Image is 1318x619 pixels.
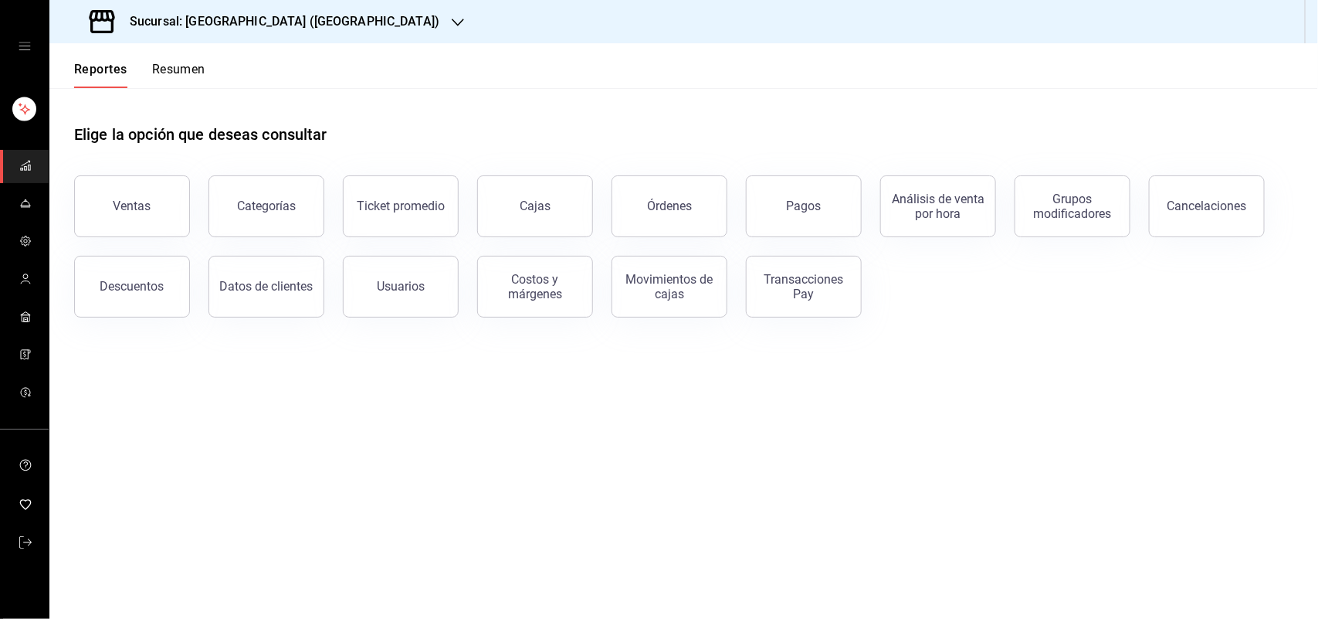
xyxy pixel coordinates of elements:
div: Categorías [237,199,296,213]
div: Datos de clientes [220,279,313,294]
div: Movimientos de cajas [622,272,717,301]
button: Reportes [74,62,127,88]
button: Pagos [746,175,862,237]
h1: Elige la opción que deseas consultar [74,123,327,146]
div: Órdenes [647,199,692,213]
h3: Sucursal: [GEOGRAPHIC_DATA] ([GEOGRAPHIC_DATA]) [117,12,439,31]
button: Ventas [74,175,190,237]
div: Cajas [520,199,551,213]
button: Órdenes [612,175,727,237]
button: Categorías [208,175,324,237]
button: Descuentos [74,256,190,318]
button: Usuarios [343,256,459,318]
div: Ticket promedio [357,199,445,213]
div: Ventas [114,199,151,213]
div: Grupos modificadores [1025,192,1120,221]
button: Cancelaciones [1149,175,1265,237]
div: navigation tabs [74,62,205,88]
button: open drawer [19,40,31,53]
button: Grupos modificadores [1015,175,1130,237]
button: Cajas [477,175,593,237]
button: Datos de clientes [208,256,324,318]
button: Análisis de venta por hora [880,175,996,237]
button: Movimientos de cajas [612,256,727,318]
button: Ticket promedio [343,175,459,237]
button: Resumen [152,62,205,88]
button: Transacciones Pay [746,256,862,318]
div: Cancelaciones [1167,199,1247,213]
div: Costos y márgenes [487,272,583,301]
div: Transacciones Pay [756,272,852,301]
div: Análisis de venta por hora [890,192,986,221]
div: Pagos [787,199,822,213]
div: Descuentos [100,279,164,294]
div: Usuarios [377,279,425,294]
button: Costos y márgenes [477,256,593,318]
